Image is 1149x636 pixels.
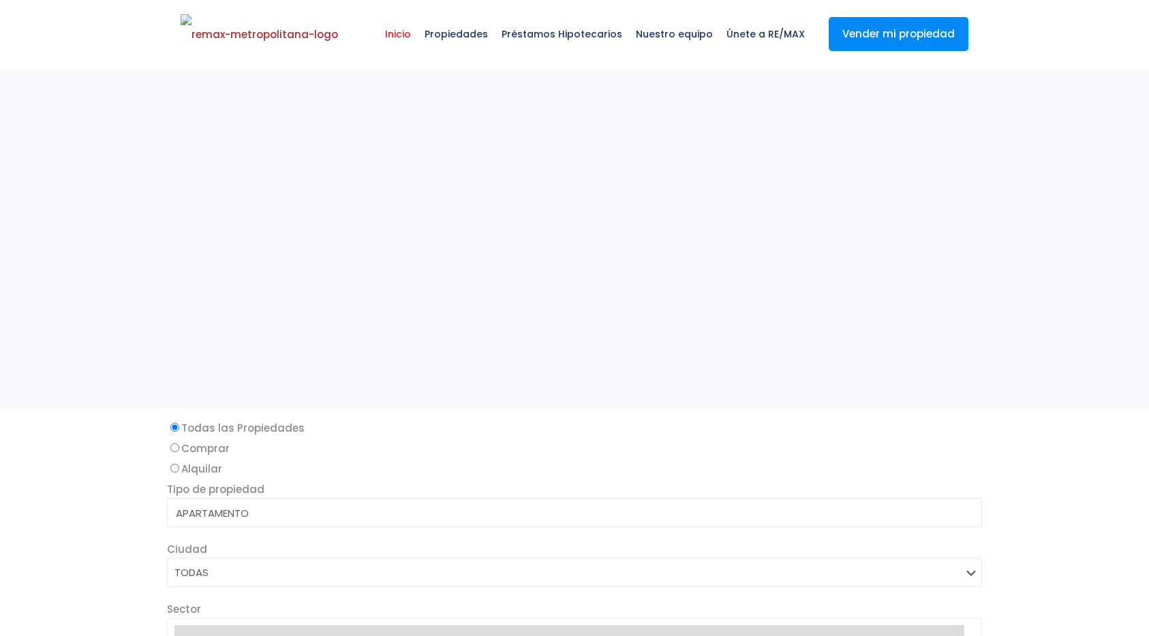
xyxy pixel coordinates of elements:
[167,602,201,616] span: Sector
[174,522,964,538] option: CASA
[629,14,720,54] span: Nuestro equipo
[418,14,495,54] span: Propiedades
[181,14,338,55] img: remax-metropolitana-logo
[167,542,207,556] span: Ciudad
[174,505,964,522] option: APARTAMENTO
[829,17,968,51] a: Vender mi propiedad
[170,443,179,452] input: Comprar
[378,14,418,54] span: Inicio
[167,482,264,496] span: Tipo de propiedad
[720,14,812,54] span: Únete a RE/MAX
[167,440,982,457] label: Comprar
[167,460,982,477] label: Alquilar
[170,423,179,432] input: Todas las Propiedades
[170,464,179,473] input: Alquilar
[167,419,982,436] label: Todas las Propiedades
[495,14,629,54] span: Préstamos Hipotecarios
